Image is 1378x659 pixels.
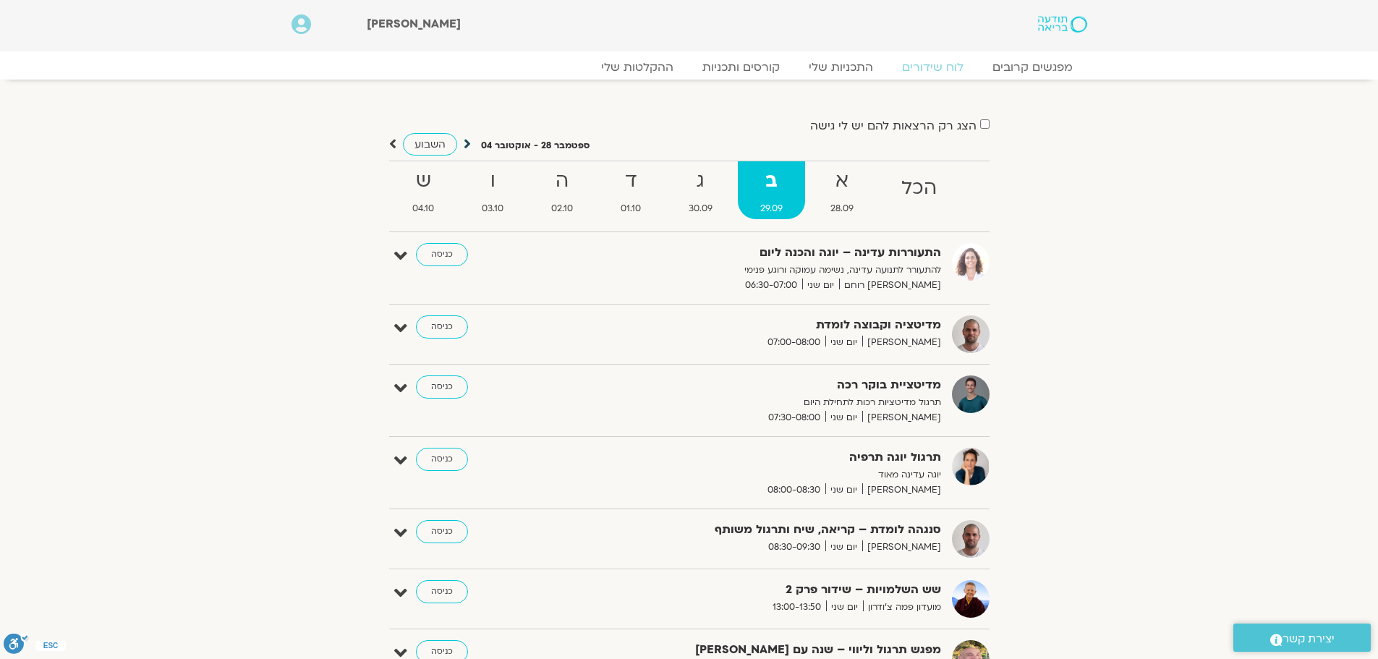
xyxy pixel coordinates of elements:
[416,580,468,603] a: כניסה
[459,161,526,219] a: ו03.10
[529,201,595,216] span: 02.10
[978,60,1087,75] a: מפגשים קרובים
[808,201,876,216] span: 28.09
[587,243,941,263] strong: התעוררות עדינה – יוגה והכנה ליום
[879,172,959,205] strong: הכל
[598,161,663,219] a: ד01.10
[808,161,876,219] a: א28.09
[529,161,595,219] a: ה02.10
[888,60,978,75] a: לוח שידורים
[403,133,457,156] a: השבוע
[826,600,863,615] span: יום שני
[587,60,688,75] a: ההקלטות שלי
[598,165,663,197] strong: ד
[762,335,825,350] span: 07:00-08:00
[825,540,862,555] span: יום שני
[763,410,825,425] span: 07:30-08:00
[740,278,802,293] span: 06:30-07:00
[825,410,862,425] span: יום שני
[763,540,825,555] span: 08:30-09:30
[587,375,941,395] strong: מדיטציית בוקר רכה
[767,600,826,615] span: 13:00-13:50
[802,278,839,293] span: יום שני
[810,119,977,132] label: הצג רק הרצאות להם יש לי גישה
[1233,624,1371,652] a: יצירת קשר
[391,165,457,197] strong: ש
[666,161,735,219] a: ג30.09
[863,600,941,615] span: מועדון פמה צ'ודרון
[688,60,794,75] a: קורסים ותכניות
[862,335,941,350] span: [PERSON_NAME]
[587,580,941,600] strong: שש השלמויות – שידור פרק 2
[825,482,862,498] span: יום שני
[862,540,941,555] span: [PERSON_NAME]
[839,278,941,293] span: [PERSON_NAME] רוחם
[738,201,805,216] span: 29.09
[587,467,941,482] p: יוגה עדינה מאוד
[481,138,590,153] p: ספטמבר 28 - אוקטובר 04
[862,410,941,425] span: [PERSON_NAME]
[416,375,468,399] a: כניסה
[862,482,941,498] span: [PERSON_NAME]
[416,520,468,543] a: כניסה
[738,161,805,219] a: ב29.09
[666,165,735,197] strong: ג
[666,201,735,216] span: 30.09
[459,201,526,216] span: 03.10
[587,263,941,278] p: להתעורר לתנועה עדינה, נשימה עמוקה ורוגע פנימי
[879,161,959,219] a: הכל
[825,335,862,350] span: יום שני
[587,395,941,410] p: תרגול מדיטציות רכות לתחילת היום
[391,201,457,216] span: 04.10
[762,482,825,498] span: 08:00-08:30
[367,16,461,32] span: [PERSON_NAME]
[292,60,1087,75] nav: Menu
[416,448,468,471] a: כניסה
[738,165,805,197] strong: ב
[529,165,595,197] strong: ה
[598,201,663,216] span: 01.10
[587,448,941,467] strong: תרגול יוגה תרפיה
[587,520,941,540] strong: סנגהה לומדת – קריאה, שיח ותרגול משותף
[808,165,876,197] strong: א
[794,60,888,75] a: התכניות שלי
[414,137,446,151] span: השבוע
[391,161,457,219] a: ש04.10
[416,315,468,339] a: כניסה
[1283,629,1335,649] span: יצירת קשר
[587,315,941,335] strong: מדיטציה וקבוצה לומדת
[459,165,526,197] strong: ו
[416,243,468,266] a: כניסה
